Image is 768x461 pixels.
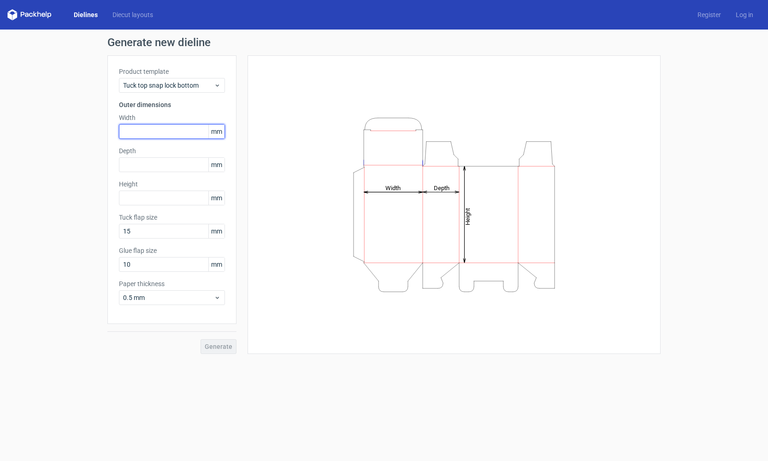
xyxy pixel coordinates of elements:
span: mm [208,191,224,205]
span: Tuck top snap lock bottom [123,81,214,90]
a: Register [690,10,728,19]
span: 0.5 mm [123,293,214,302]
label: Width [119,113,225,122]
label: Depth [119,146,225,156]
label: Height [119,180,225,189]
a: Diecut layouts [105,10,160,19]
span: mm [208,125,224,138]
a: Log in [728,10,761,19]
tspan: Depth [434,184,449,191]
span: mm [208,257,224,271]
tspan: Width [385,184,401,191]
label: Paper thickness [119,279,225,288]
a: Dielines [66,10,105,19]
span: mm [208,158,224,172]
span: mm [208,224,224,238]
label: Tuck flap size [119,213,225,222]
h3: Outer dimensions [119,100,225,109]
h1: Generate new dieline [107,37,661,48]
tspan: Height [464,208,471,225]
label: Glue flap size [119,246,225,255]
label: Product template [119,67,225,76]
